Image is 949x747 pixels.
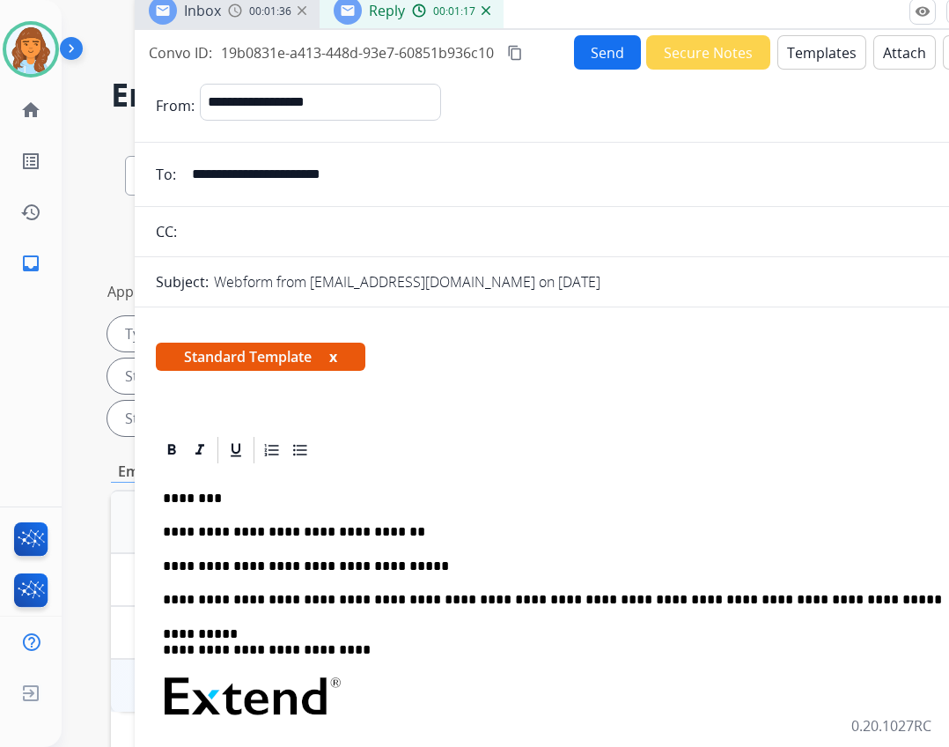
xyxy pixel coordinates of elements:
[221,43,494,63] span: 19b0831e-a413-448d-93e7-60851b936c10
[111,461,188,483] p: Emails (3)
[223,437,249,463] div: Underline
[107,281,202,302] p: Applied filters:
[156,95,195,116] p: From:
[777,35,866,70] button: Templates
[6,25,55,74] img: avatar
[329,346,337,367] button: x
[156,164,176,185] p: To:
[259,437,285,463] div: Ordered List
[20,202,41,223] mat-icon: history
[433,4,475,18] span: 00:01:17
[214,271,600,292] p: Webform from [EMAIL_ADDRESS][DOMAIN_NAME] on [DATE]
[149,42,212,63] p: Convo ID:
[20,100,41,121] mat-icon: home
[20,151,41,172] mat-icon: list_alt
[287,437,313,463] div: Bullet List
[873,35,936,70] button: Attach
[915,4,931,19] mat-icon: remove_red_eye
[156,343,365,371] span: Standard Template
[107,316,338,351] div: Type: Shipping Protection
[507,45,523,61] mat-icon: content_copy
[107,359,293,394] div: Status: New - Reply
[158,437,185,463] div: Bold
[187,437,213,463] div: Italic
[156,271,209,292] p: Subject:
[20,253,41,274] mat-icon: inbox
[369,1,405,20] span: Reply
[156,221,177,242] p: CC:
[111,78,907,113] h2: Emails
[574,35,641,70] button: Send
[646,35,770,70] button: Secure Notes
[249,4,291,18] span: 00:01:36
[184,1,221,20] span: Inbox
[107,401,376,436] div: Status: On Hold - Pending Parts
[851,715,931,736] p: 0.20.1027RC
